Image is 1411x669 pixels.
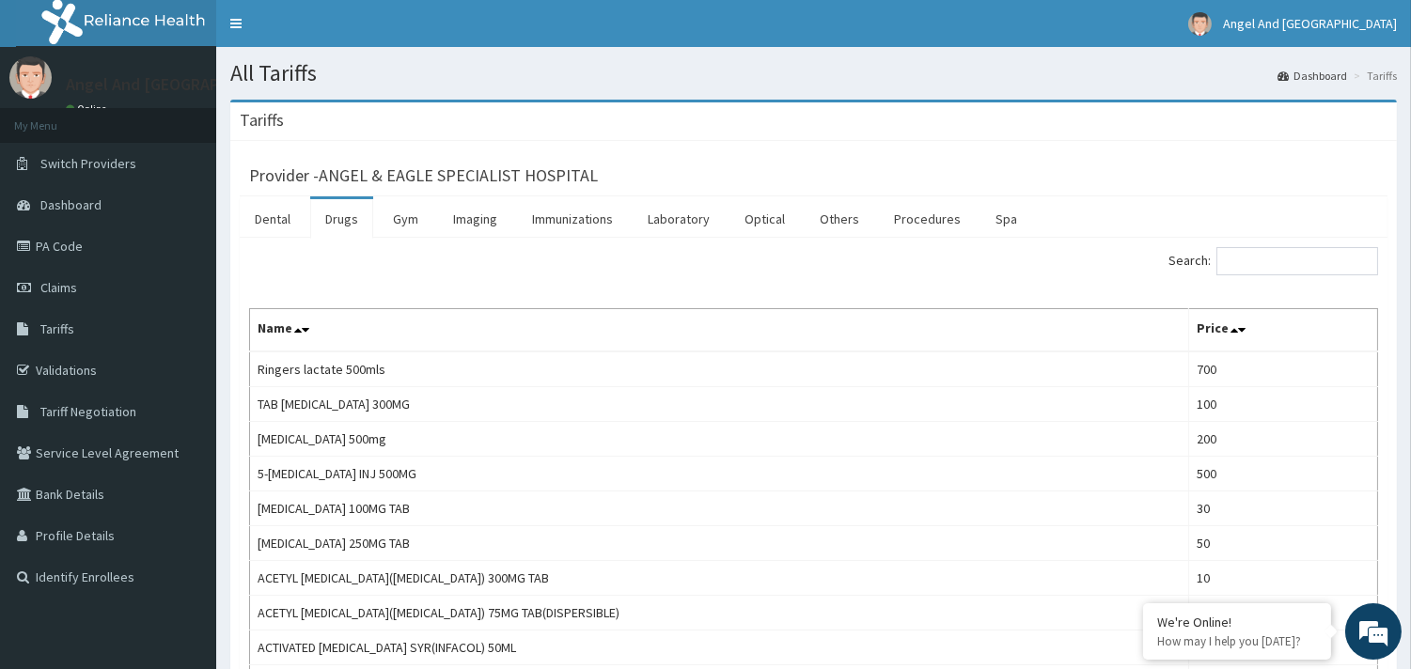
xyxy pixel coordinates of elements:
[250,457,1189,491] td: 5-[MEDICAL_DATA] INJ 500MG
[1168,247,1378,275] label: Search:
[980,199,1032,239] a: Spa
[1278,68,1347,84] a: Dashboard
[9,56,52,99] img: User Image
[378,199,433,239] a: Gym
[729,199,800,239] a: Optical
[1188,596,1377,630] td: 25
[35,94,76,141] img: d_794563401_company_1708531726252_794563401
[1188,351,1377,387] td: 700
[40,279,77,296] span: Claims
[250,309,1189,352] th: Name
[249,167,598,184] h3: Provider - ANGEL & EAGLE SPECIALIST HOSPITAL
[1188,561,1377,596] td: 10
[98,105,316,130] div: Chat with us now
[250,491,1189,526] td: [MEDICAL_DATA] 100MG TAB
[1188,526,1377,561] td: 50
[1188,422,1377,457] td: 200
[66,102,111,116] a: Online
[1188,12,1212,36] img: User Image
[66,76,299,93] p: Angel And [GEOGRAPHIC_DATA]
[517,199,628,239] a: Immunizations
[40,155,136,172] span: Switch Providers
[1188,491,1377,526] td: 30
[1157,633,1317,649] p: How may I help you today?
[1157,614,1317,630] div: We're Online!
[250,422,1189,457] td: [MEDICAL_DATA] 500mg
[250,630,1189,665] td: ACTIVATED [MEDICAL_DATA] SYR(INFACOL) 50ML
[250,526,1189,561] td: [MEDICAL_DATA] 250MG TAB
[250,561,1189,596] td: ACETYL [MEDICAL_DATA]([MEDICAL_DATA]) 300MG TAB
[240,199,306,239] a: Dental
[240,112,284,129] h3: Tariffs
[250,596,1189,630] td: ACETYL [MEDICAL_DATA]([MEDICAL_DATA]) 75MG TAB(DISPERSIBLE)
[1188,309,1377,352] th: Price
[1216,247,1378,275] input: Search:
[1223,15,1397,32] span: Angel And [GEOGRAPHIC_DATA]
[40,403,136,420] span: Tariff Negotiation
[1188,457,1377,491] td: 500
[40,320,74,337] span: Tariffs
[1349,68,1397,84] li: Tariffs
[879,199,976,239] a: Procedures
[250,351,1189,387] td: Ringers lactate 500mls
[109,210,259,399] span: We're online!
[1188,387,1377,422] td: 100
[308,9,353,54] div: Minimize live chat window
[438,199,512,239] a: Imaging
[310,199,373,239] a: Drugs
[805,199,874,239] a: Others
[40,196,102,213] span: Dashboard
[250,387,1189,422] td: TAB [MEDICAL_DATA] 300MG
[230,61,1397,86] h1: All Tariffs
[633,199,725,239] a: Laboratory
[9,459,358,524] textarea: Type your message and hit 'Enter'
